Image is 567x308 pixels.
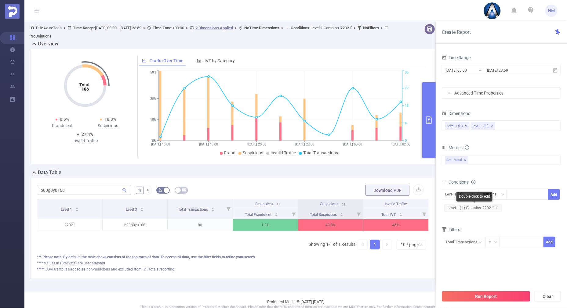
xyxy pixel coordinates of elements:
[501,193,505,197] i: icon: down
[141,26,147,30] span: >
[197,59,201,63] i: icon: bar-chart
[445,122,470,130] li: Level 1 (l1)
[370,240,380,249] li: 1
[150,71,156,75] tspan: 50%
[255,202,273,206] span: Fraudulent
[274,212,278,216] div: Sort
[363,219,428,231] p: 45%
[38,40,58,48] h2: Overview
[548,189,560,200] button: Add
[291,26,311,30] b: Conditions :
[405,139,407,143] tspan: 0
[399,212,403,216] div: Sort
[37,254,429,260] div: *** Please note, By default, the table above consists of the top rows of data. To access all data...
[178,207,209,212] span: Total Transactions
[354,209,363,219] i: Filter menu
[82,132,93,137] span: 27.4%
[36,26,43,30] b: PID:
[37,260,429,266] div: **** Values in (Brackets) are user attested
[365,185,409,196] button: Download PDF
[352,26,358,30] span: >
[37,185,131,195] input: Search...
[62,138,108,144] div: Invalid Traffic
[151,142,170,146] tspan: [DATE] 16:00
[275,212,278,214] i: icon: caret-up
[104,117,116,122] span: 18.8%
[445,189,467,199] div: Level 1 (l1)
[60,117,69,122] span: 8.6%
[150,58,184,63] span: Traffic Over Time
[471,180,476,184] i: icon: info-circle
[37,219,102,231] p: 22021
[75,207,78,209] i: icon: caret-up
[358,240,368,249] li: Previous Page
[298,219,363,231] p: 43.8%
[340,212,343,216] div: Sort
[5,4,20,19] img: Protected Media
[442,227,460,232] span: Filters
[340,214,343,216] i: icon: caret-down
[75,207,79,210] div: Sort
[447,91,451,95] i: icon: right
[399,212,402,214] i: icon: caret-up
[153,26,173,30] b: Time Zone:
[442,29,471,35] span: Create Report
[405,104,409,108] tspan: 18
[152,139,156,143] tspan: 0%
[31,26,390,38] span: AzureTech [DATE] 00:00 - [DATE] 23:59 +00:00
[482,189,501,199] div: Contains
[444,204,502,212] span: Level 1 (l1) Contains '22021'
[38,169,61,176] h2: Data Table
[244,26,279,30] b: No Time Dimensions
[340,212,343,214] i: icon: caret-up
[158,188,162,192] i: icon: bg-colors
[548,5,555,17] span: NM
[233,219,298,231] p: 1.3%
[419,243,423,247] i: icon: down
[245,213,272,217] span: Total Fraudulent
[303,150,338,155] span: Total Transactions
[382,213,397,217] span: Total IVT
[385,202,407,206] span: Invalid Traffic
[37,267,429,272] div: ***** SSAI traffic is flagged as non-malicious and excluded from IVT totals reporting
[195,26,233,30] u: 2 Dimensions Applied
[224,150,235,155] span: Fraud
[205,58,235,63] span: IVT by Category
[489,237,495,247] div: ≥
[472,122,489,130] div: Level 3 (l3)
[442,291,530,302] button: Run Report
[289,209,298,219] i: Filter menu
[295,142,314,146] tspan: [DATE] 22:00
[543,237,555,247] button: Add
[363,26,379,30] b: No Filters
[385,243,389,246] i: icon: right
[471,122,495,130] li: Level 3 (l3)
[291,26,352,30] span: Level 1 Contains '22021'
[370,240,380,249] a: 1
[442,55,471,60] span: Time Range
[275,214,278,216] i: icon: caret-down
[446,122,463,130] div: Level 1 (l1)
[184,26,190,30] span: >
[73,26,95,30] b: Time Range:
[391,142,410,146] tspan: [DATE] 02:00
[382,240,392,249] li: Next Page
[39,123,85,129] div: Fraudulent
[449,180,476,184] span: Conditions
[199,142,218,146] tspan: [DATE] 18:00
[224,199,233,219] i: Filter menu
[146,188,149,193] span: #
[140,207,144,209] i: icon: caret-up
[486,66,536,74] input: End date
[103,219,168,231] p: b00g0yu168
[464,156,467,164] span: ✕
[211,209,215,211] i: icon: caret-down
[405,86,409,90] tspan: 27
[82,87,89,91] tspan: 186
[442,145,463,150] span: Metrics
[85,123,131,129] div: Suspicious
[399,214,402,216] i: icon: caret-down
[445,66,495,74] input: Start date
[140,209,144,211] i: icon: caret-down
[168,219,233,231] p: 80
